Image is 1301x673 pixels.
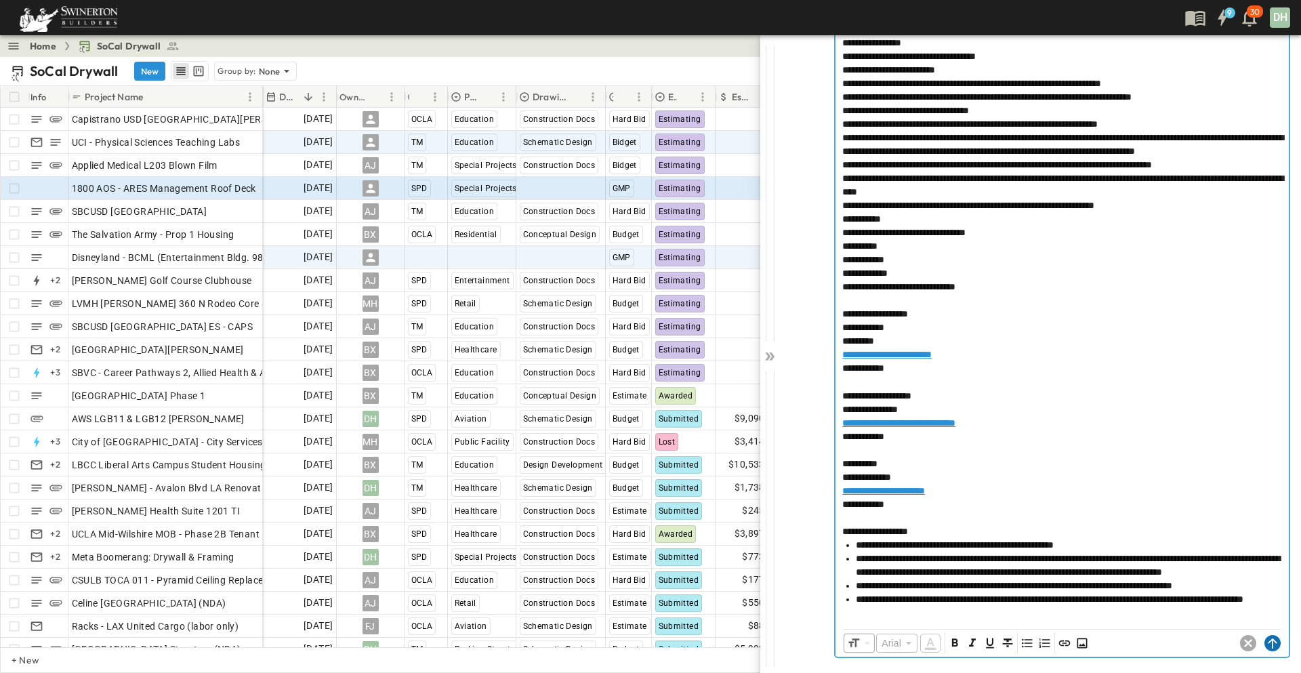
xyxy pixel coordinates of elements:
[613,437,646,447] span: Hard Bid
[363,618,379,634] div: FJ
[455,598,476,608] span: Retail
[455,368,495,378] span: Education
[613,552,647,562] span: Estimate
[85,90,143,104] p: Project Name
[363,480,379,496] div: DH
[72,389,206,403] span: [GEOGRAPHIC_DATA] Phase 1
[523,368,596,378] span: Construction Docs
[411,483,424,493] span: TM
[30,39,188,53] nav: breadcrumbs
[411,391,424,401] span: TM
[982,635,998,651] button: Format text underlined. Shortcut: Ctrl+U
[411,460,424,470] span: TM
[72,343,244,356] span: [GEOGRAPHIC_DATA][PERSON_NAME]
[47,549,64,565] div: + 2
[411,575,433,585] span: OCLA
[304,480,333,495] span: [DATE]
[171,61,209,81] div: table view
[1037,635,1053,651] button: Ordered List
[1074,635,1090,651] button: Insert Image
[304,641,333,657] span: [DATE]
[523,437,596,447] span: Construction Docs
[369,89,384,104] button: Sort
[301,89,316,104] button: Sort
[613,276,646,285] span: Hard Bid
[455,575,495,585] span: Education
[523,161,596,170] span: Construction Docs
[97,39,161,53] span: SoCal Drywall
[847,636,861,650] span: Font Size
[427,89,443,105] button: Menu
[455,138,495,147] span: Education
[613,115,646,124] span: Hard Bid
[384,89,400,105] button: Menu
[304,180,333,196] span: [DATE]
[411,506,428,516] span: SPD
[1250,7,1260,18] p: 30
[72,596,226,610] span: Celine [GEOGRAPHIC_DATA] (NDA)
[72,251,279,264] span: Disneyland - BCML (Entertainment Bldg. 9826)
[47,272,64,289] div: + 2
[455,529,497,539] span: Healthcare
[47,457,64,473] div: + 2
[411,322,424,331] span: TM
[947,635,963,651] span: Bold (Ctrl+B)
[363,365,379,381] div: BX
[72,366,342,380] span: SBVC - Career Pathways 2, Allied Health & Aeronautics Bldg's
[72,159,218,172] span: Applied Medical L203 Blown Film
[523,575,596,585] span: Construction Docs
[947,635,963,651] button: Format text as bold. Shortcut: Ctrl+B
[876,634,917,653] div: Arial
[363,503,379,519] div: AJ
[72,320,253,333] span: SBCUSD [GEOGRAPHIC_DATA] ES - CAPS
[72,182,256,195] span: 1800 AOS - ARES Management Roof Deck
[411,529,428,539] span: SPD
[533,90,567,104] p: Drawing Status
[72,550,234,564] span: Meta Boomerang: Drywall & Framing
[455,437,510,447] span: Public Facility
[999,635,1016,651] span: Strikethrough
[523,115,596,124] span: Construction Docs
[523,345,593,354] span: Schematic Design
[363,319,379,335] div: AJ
[304,226,333,242] span: [DATE]
[363,526,379,542] div: BX
[455,645,523,654] span: Parking Structure
[411,230,433,239] span: OCLA
[411,621,433,631] span: OCLA
[659,115,701,124] span: Estimating
[363,457,379,473] div: BX
[585,89,601,105] button: Menu
[523,230,597,239] span: Conceptual Design
[659,621,699,631] span: Submitted
[72,205,207,218] span: SBCUSD [GEOGRAPHIC_DATA]
[1019,635,1035,651] span: Unordered List (Ctrl + Shift + 8)
[72,643,241,656] span: [GEOGRAPHIC_DATA] Structure (NDA)
[173,63,189,79] button: row view
[613,161,637,170] span: Bidget
[631,89,647,105] button: Menu
[363,226,379,243] div: BX
[659,437,676,447] span: Lost
[72,136,241,149] span: UCI - Physical Sciences Teaching Labs
[844,633,875,653] div: Font Size
[613,230,640,239] span: Budget
[363,272,379,289] div: AJ
[411,276,428,285] span: SPD
[659,276,701,285] span: Estimating
[72,527,449,541] span: UCLA Mid-Wilshire MOB - Phase 2B Tenant Improvements Floors 1-3 100% SD Budget
[659,552,699,562] span: Submitted
[882,636,901,650] span: Arial
[455,207,495,216] span: Education
[146,89,161,104] button: Sort
[659,138,701,147] span: Estimating
[523,276,596,285] span: Construction Docs
[134,62,165,81] button: New
[464,90,478,104] p: Primary Market
[72,481,335,495] span: [PERSON_NAME] - Avalon Blvd LA Renovation and Addition
[613,207,646,216] span: Hard Bid
[304,157,333,173] span: [DATE]
[613,621,647,631] span: Estimate
[190,63,207,79] button: kanban view
[47,526,64,542] div: + 2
